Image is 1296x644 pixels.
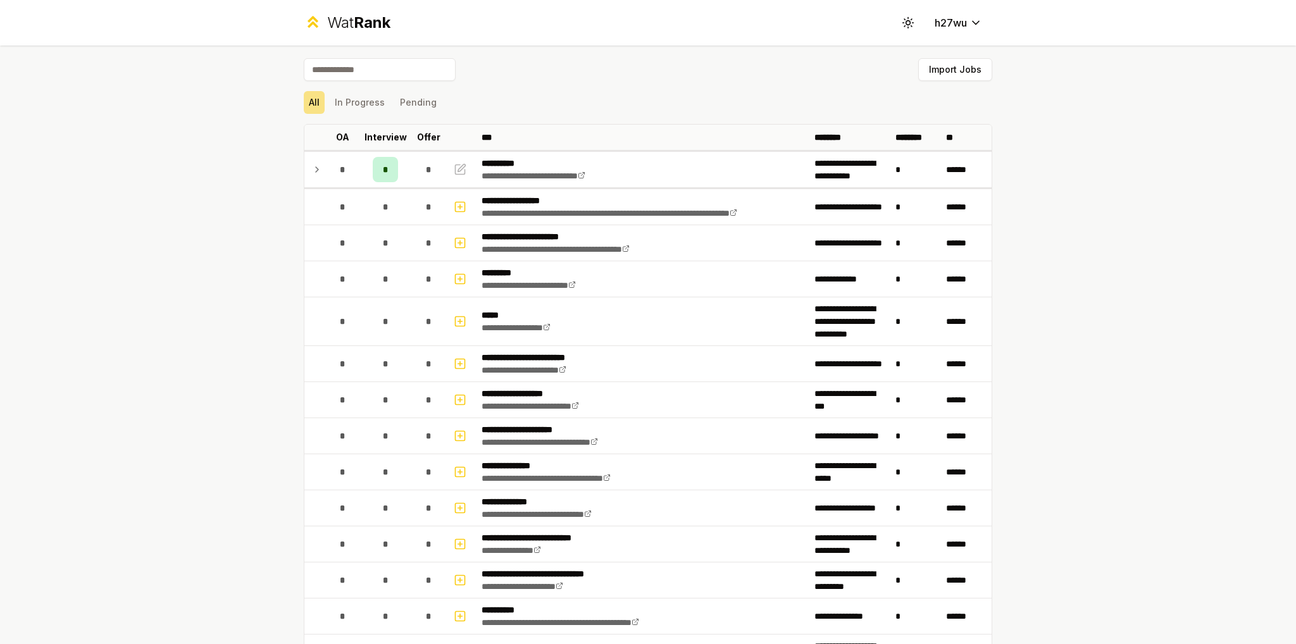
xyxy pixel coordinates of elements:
button: Pending [395,91,442,114]
p: Offer [417,131,440,144]
a: WatRank [304,13,390,33]
button: Import Jobs [918,58,992,81]
button: In Progress [330,91,390,114]
span: Rank [354,13,390,32]
button: All [304,91,325,114]
div: Wat [327,13,390,33]
button: h27wu [925,11,992,34]
p: OA [336,131,349,144]
p: Interview [364,131,407,144]
span: h27wu [935,15,967,30]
